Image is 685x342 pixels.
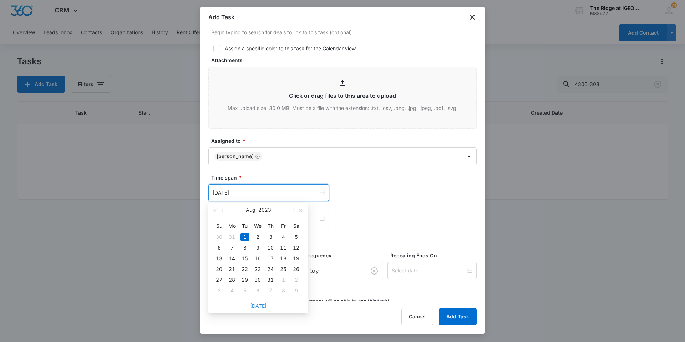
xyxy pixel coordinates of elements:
td: 2023-07-30 [213,232,225,242]
div: 7 [228,243,236,252]
th: Sa [290,220,303,232]
td: 2023-09-01 [277,275,290,285]
div: 3 [215,286,223,295]
th: Tu [238,220,251,232]
td: 2023-08-24 [264,264,277,275]
a: [DATE] [250,303,267,309]
td: 2023-09-07 [264,285,277,296]
label: Time span [211,174,479,181]
button: 2023 [258,203,271,217]
div: 11 [279,243,288,252]
td: 2023-08-29 [238,275,251,285]
div: 10 [266,243,275,252]
td: 2023-08-09 [251,242,264,253]
td: 2023-08-04 [277,232,290,242]
td: 2023-08-28 [225,275,238,285]
td: 2023-08-08 [238,242,251,253]
label: Assigned to [211,137,479,145]
td: 2023-08-27 [213,275,225,285]
td: 2023-09-04 [225,285,238,296]
div: 6 [253,286,262,295]
td: 2023-08-19 [290,253,303,264]
label: Frequency [305,252,386,259]
div: 30 [215,233,223,241]
p: Begin typing to search for deals to link to this task (optional). [211,29,477,36]
div: 31 [266,276,275,284]
div: 29 [240,276,249,284]
td: 2023-09-05 [238,285,251,296]
td: 2023-08-16 [251,253,264,264]
div: 2 [253,233,262,241]
div: 6 [215,243,223,252]
td: 2023-08-05 [290,232,303,242]
h1: Add Task [208,13,234,21]
span: close-circle [320,216,325,221]
div: 12 [292,243,300,252]
div: 5 [240,286,249,295]
div: 4 [228,286,236,295]
td: 2023-08-26 [290,264,303,275]
th: Th [264,220,277,232]
button: Aug [246,203,255,217]
div: 4 [279,233,288,241]
td: 2023-08-12 [290,242,303,253]
th: Fr [277,220,290,232]
td: 2023-08-13 [213,253,225,264]
div: 3 [266,233,275,241]
th: We [251,220,264,232]
td: 2023-08-10 [264,242,277,253]
div: 28 [228,276,236,284]
button: Clear [369,265,380,277]
td: 2023-08-11 [277,242,290,253]
th: Mo [225,220,238,232]
div: Remove Ricardo Marin [254,154,260,159]
div: 24 [266,265,275,273]
label: Attachments [211,56,479,64]
div: 9 [292,286,300,295]
div: 2 [292,276,300,284]
div: 31 [228,233,236,241]
div: 8 [279,286,288,295]
td: 2023-08-06 [213,242,225,253]
div: 9 [253,243,262,252]
div: 15 [240,254,249,263]
td: 2023-07-31 [225,232,238,242]
div: 18 [279,254,288,263]
div: Assign a specific color to this task for the Calendar view [225,45,356,52]
td: 2023-09-02 [290,275,303,285]
div: 25 [279,265,288,273]
div: 22 [240,265,249,273]
div: 23 [253,265,262,273]
div: 20 [215,265,223,273]
td: 2023-08-25 [277,264,290,275]
input: Select date [392,267,466,275]
div: 7 [266,286,275,295]
td: 2023-08-14 [225,253,238,264]
button: Add Task [439,308,477,325]
div: 1 [279,276,288,284]
td: 2023-08-15 [238,253,251,264]
td: 2023-08-23 [251,264,264,275]
th: Su [213,220,225,232]
td: 2023-08-31 [264,275,277,285]
div: 14 [228,254,236,263]
div: [PERSON_NAME] [217,154,254,159]
div: 13 [215,254,223,263]
label: Repeating Ends On [390,252,479,259]
div: 1 [240,233,249,241]
input: Aug 1, 2023 [213,189,318,197]
input: Click or drag files to this area to upload [209,67,476,128]
td: 2023-08-22 [238,264,251,275]
div: 30 [253,276,262,284]
td: 2023-08-20 [213,264,225,275]
div: 26 [292,265,300,273]
td: 2023-08-07 [225,242,238,253]
div: 5 [292,233,300,241]
td: 2023-08-18 [277,253,290,264]
td: 2023-09-06 [251,285,264,296]
button: close [468,13,477,21]
td: 2023-08-02 [251,232,264,242]
td: 2023-08-01 [238,232,251,242]
td: 2023-09-03 [213,285,225,296]
td: 2023-09-09 [290,285,303,296]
